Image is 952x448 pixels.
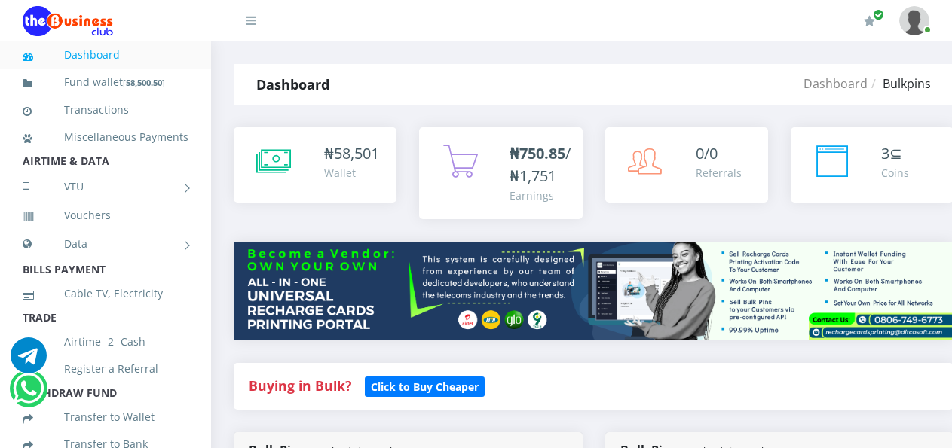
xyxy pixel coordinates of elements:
span: 3 [881,143,889,163]
a: Transfer to Wallet [23,400,188,434]
a: Chat for support [11,349,47,373]
span: Renew/Upgrade Subscription [873,9,884,20]
a: Click to Buy Cheaper [365,376,485,395]
a: Cable TV, Electricity [23,276,188,311]
a: Dashboard [804,75,868,92]
a: Vouchers [23,198,188,233]
span: 0/0 [696,143,718,163]
div: Coins [881,165,909,181]
span: /₦1,751 [510,143,571,186]
a: Airtime -2- Cash [23,325,188,359]
div: ₦ [324,142,379,165]
strong: Buying in Bulk? [249,376,351,395]
div: ⊆ [881,142,909,165]
i: Renew/Upgrade Subscription [864,15,875,27]
a: Data [23,225,188,263]
img: Logo [23,6,113,36]
a: Chat for support [13,382,44,407]
a: ₦58,501 Wallet [234,127,396,203]
div: Wallet [324,165,379,181]
div: Referrals [696,165,742,181]
a: Miscellaneous Payments [23,120,188,154]
a: ₦750.85/₦1,751 Earnings [419,127,582,219]
li: Bulkpins [868,75,931,93]
span: 58,501 [334,143,379,163]
div: Earnings [510,187,571,203]
small: [ ] [123,77,165,88]
a: Dashboard [23,38,188,72]
b: Click to Buy Cheaper [371,379,479,394]
a: 0/0 Referrals [605,127,768,203]
strong: Dashboard [256,75,329,93]
a: Fund wallet[58,500.50] [23,65,188,100]
a: Register a Referral [23,352,188,386]
b: 58,500.50 [126,77,162,88]
a: VTU [23,168,188,206]
b: ₦750.85 [510,143,565,163]
img: User [899,6,929,35]
a: Transactions [23,93,188,127]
